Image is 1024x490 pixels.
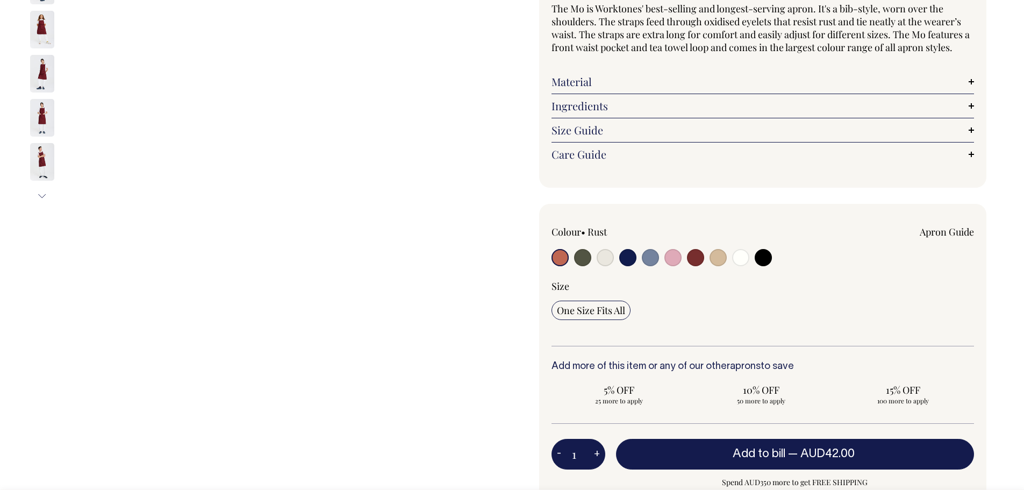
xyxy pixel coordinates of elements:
span: • [581,225,585,238]
span: One Size Fits All [557,304,625,317]
span: — [788,449,857,459]
span: Add to bill [733,449,785,459]
a: Ingredients [552,100,975,112]
span: AUD42.00 [800,449,855,459]
div: Colour [552,225,721,238]
a: Size Guide [552,124,975,137]
button: - [552,444,567,465]
img: burgundy [30,143,54,181]
a: Apron Guide [920,225,974,238]
input: 15% OFF 100 more to apply [835,380,971,408]
input: One Size Fits All [552,301,631,320]
h6: Add more of this item or any of our other to save [552,361,975,372]
img: burgundy [30,99,54,137]
span: 5% OFF [557,384,682,396]
span: Spend AUD350 more to get FREE SHIPPING [616,476,975,489]
img: burgundy [30,11,54,48]
a: Material [552,75,975,88]
input: 10% OFF 50 more to apply [693,380,829,408]
span: 25 more to apply [557,396,682,405]
input: 5% OFF 25 more to apply [552,380,687,408]
span: 10% OFF [699,384,824,396]
a: aprons [730,362,761,371]
span: The Mo is Worktones' best-selling and longest-serving apron. It's a bib-style, worn over the shou... [552,2,970,54]
button: Next [34,184,50,208]
button: + [589,444,605,465]
a: Care Guide [552,148,975,161]
span: 15% OFF [841,384,965,396]
button: Add to bill —AUD42.00 [616,439,975,469]
span: 50 more to apply [699,396,824,405]
label: Rust [588,225,607,238]
img: burgundy [30,55,54,93]
div: Size [552,280,975,293]
span: 100 more to apply [841,396,965,405]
